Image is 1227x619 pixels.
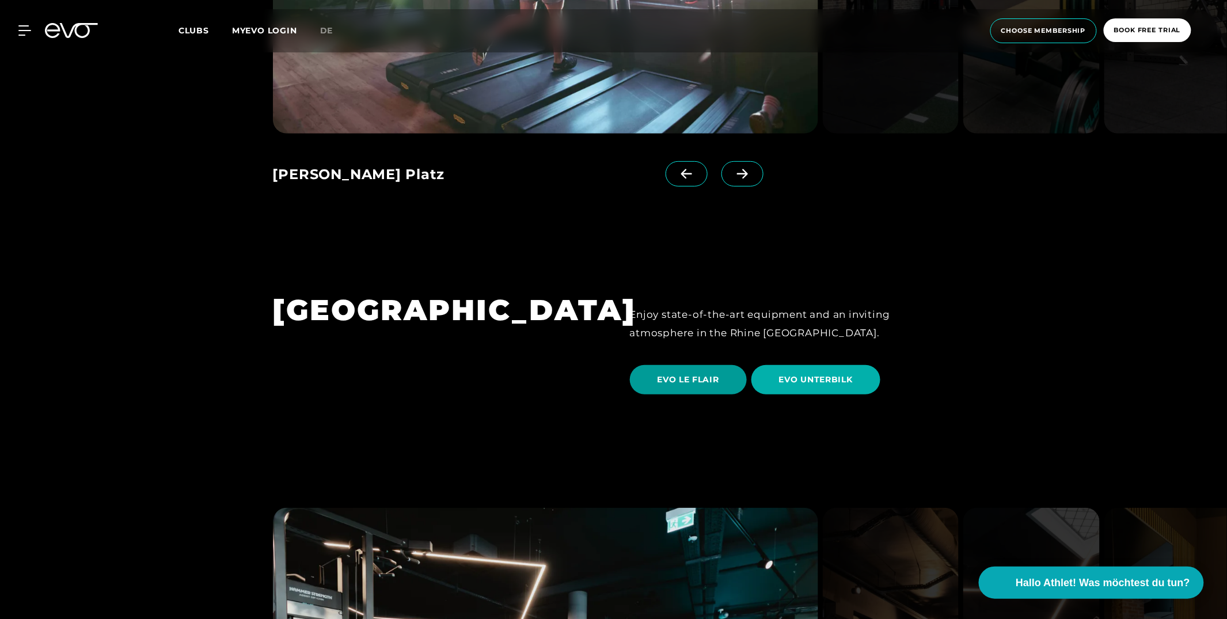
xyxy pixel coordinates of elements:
[178,25,209,36] span: Clubs
[630,356,751,403] a: EVO LE FLAIR
[273,291,598,329] h1: [GEOGRAPHIC_DATA]
[178,25,232,36] a: Clubs
[979,567,1204,599] button: Hallo Athlet! Was möchtest du tun?
[658,374,719,386] span: EVO LE FLAIR
[751,356,885,403] a: EVO UNTERBILK
[1001,26,1086,36] span: choose membership
[320,25,333,36] span: de
[1016,575,1190,591] span: Hallo Athlet! Was möchtest du tun?
[630,305,955,343] div: Enjoy state-of-the-art equipment and an inviting atmosphere in the Rhine [GEOGRAPHIC_DATA].
[1100,18,1195,43] a: book free trial
[320,24,347,37] a: de
[1114,25,1181,35] span: book free trial
[987,18,1100,43] a: choose membership
[779,374,853,386] span: EVO UNTERBILK
[232,25,297,36] a: MYEVO LOGIN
